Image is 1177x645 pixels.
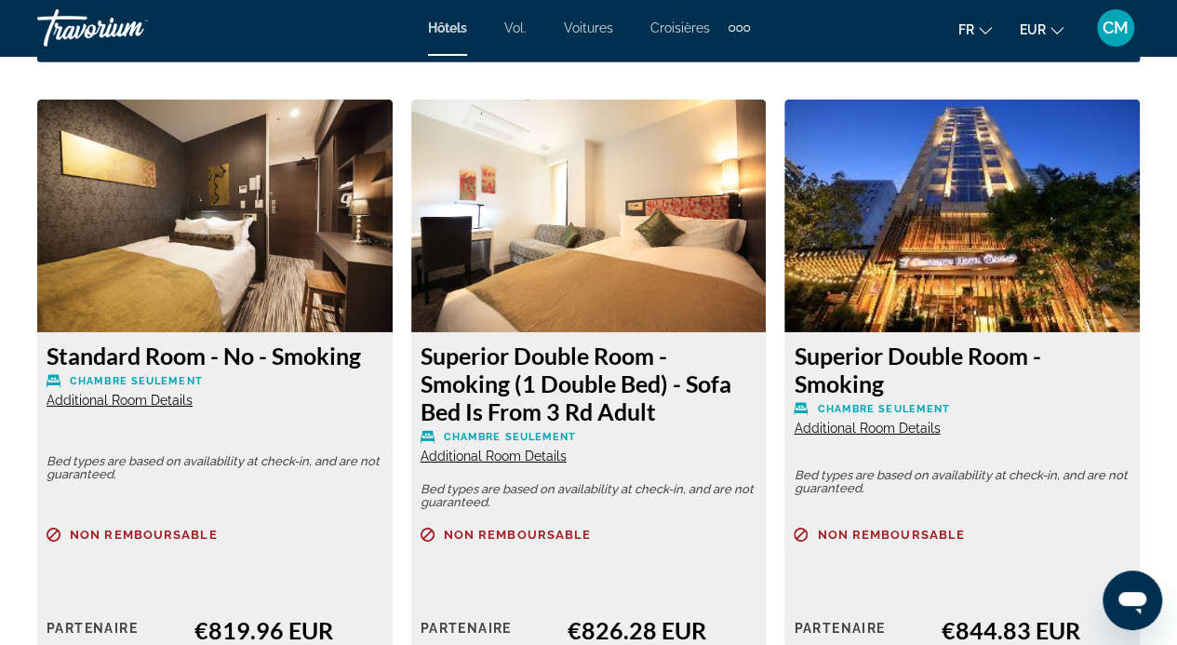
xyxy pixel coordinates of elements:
span: Non remboursable [817,529,965,541]
span: Additional Room Details [794,421,940,436]
button: Changer de devise [1020,16,1063,43]
h3: Standard Room - No - Smoking [47,342,383,370]
img: Standard Room - No - Smoking [37,100,393,332]
div: €826.28 EUR [568,616,756,644]
span: Chambre seulement [70,375,203,387]
button: Changer de langue [958,16,992,43]
a: Voitures [564,20,613,35]
div: €819.96 EUR [194,616,383,644]
span: Additional Room Details [47,393,193,408]
h3: Superior Double Room - Smoking [794,342,1130,397]
a: Vol. [504,20,527,35]
button: Éléments de navigation supplémentaires [729,13,750,43]
a: Travorium [37,4,223,52]
a: Croisières [650,20,710,35]
span: Additional Room Details [421,449,567,464]
span: Non remboursable [70,529,218,541]
img: Superior Double Room - Smoking (1 Double Bed) - Sofa Bed Is From 3 Rd Adult [411,100,767,332]
font: fr [958,22,974,37]
font: EUR [1020,22,1046,37]
span: Non remboursable [444,529,592,541]
p: Bed types are based on availability at check-in, and are not guaranteed. [47,455,383,481]
img: Superior Double Room - Smoking [784,100,1140,332]
h3: Superior Double Room - Smoking (1 Double Bed) - Sofa Bed Is From 3 Rd Adult [421,342,757,425]
span: Chambre seulement [817,403,950,415]
p: Bed types are based on availability at check-in, and are not guaranteed. [794,469,1130,495]
iframe: Bouton de lancement de la fenêtre de messagerie [1103,571,1162,630]
p: Bed types are based on availability at check-in, and are not guaranteed. [421,483,757,509]
font: CM [1103,18,1129,37]
button: Menu utilisateur [1091,8,1140,47]
a: Hôtels [428,20,467,35]
div: €844.83 EUR [942,616,1130,644]
span: Chambre seulement [444,431,577,443]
